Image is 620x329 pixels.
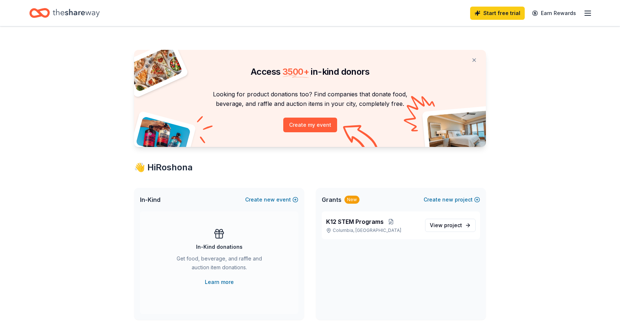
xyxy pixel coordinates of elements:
a: View project [425,219,476,232]
img: Curvy arrow [343,125,380,152]
div: New [344,196,359,204]
span: Grants [322,195,342,204]
a: Earn Rewards [528,7,580,20]
p: Looking for product donations too? Find companies that donate food, beverage, and raffle and auct... [143,89,477,109]
img: Pizza [126,45,183,92]
span: K12 STEM Programs [326,217,384,226]
div: In-Kind donations [196,243,243,251]
div: 👋 Hi Roshona [134,162,486,173]
p: Columbia, [GEOGRAPHIC_DATA] [326,228,419,233]
div: Get food, beverage, and raffle and auction item donations. [169,254,269,275]
span: project [444,222,462,228]
a: Start free trial [470,7,525,20]
span: new [442,195,453,204]
a: Learn more [205,278,234,287]
span: 3500 + [283,66,309,77]
span: new [264,195,275,204]
span: Access in-kind donors [251,66,369,77]
span: In-Kind [140,195,160,204]
span: View [430,221,462,230]
a: Home [29,4,100,22]
button: Createnewevent [245,195,298,204]
button: Createnewproject [424,195,480,204]
button: Create my event [283,118,337,132]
